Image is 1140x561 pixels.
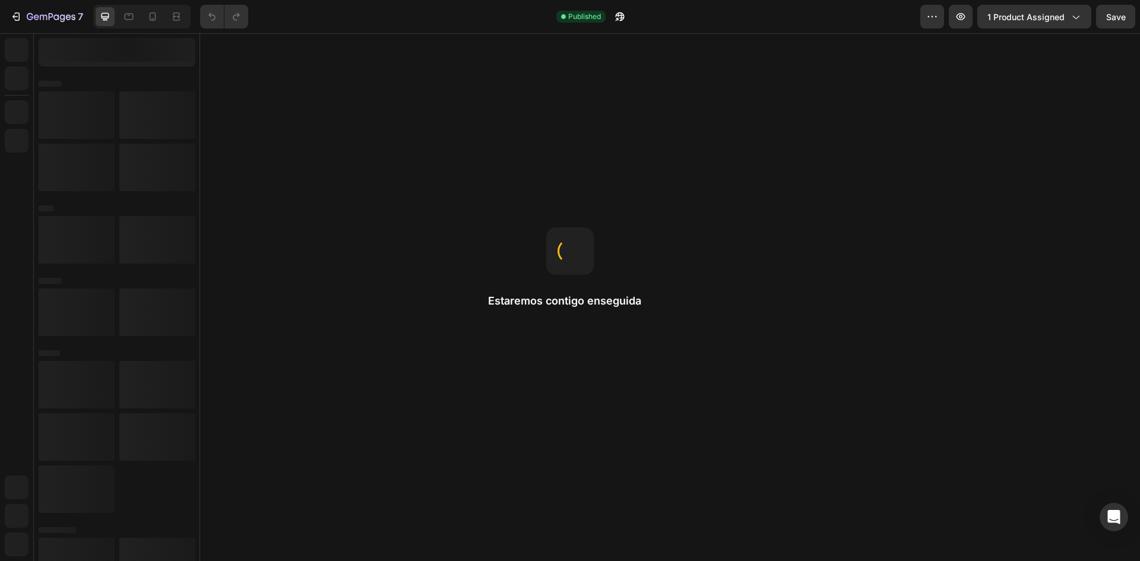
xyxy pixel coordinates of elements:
span: 1 product assigned [987,11,1065,23]
span: Published [568,11,601,22]
span: Save [1106,12,1126,22]
font: Estaremos contigo enseguida [488,294,641,307]
div: Undo/Redo [200,5,248,28]
div: Open Intercom Messenger [1100,503,1128,531]
button: Save [1096,5,1135,28]
button: 1 product assigned [977,5,1091,28]
button: 7 [5,5,88,28]
p: 7 [78,9,83,24]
